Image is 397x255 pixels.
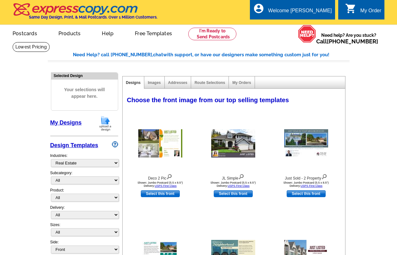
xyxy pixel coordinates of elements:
[345,3,356,14] i: shopping_cart
[316,32,381,45] span: Need help? Are you stuck?
[112,141,118,147] img: design-wizard-help-icon.png
[321,173,327,180] img: view design details
[360,8,381,17] div: My Order
[126,173,195,181] div: Deco 2 Pic
[138,129,182,158] img: Deco 2 Pic
[316,38,378,45] span: Call
[50,119,82,126] a: My Designs
[125,25,182,40] a: Free Templates
[50,150,118,170] div: Industries:
[345,7,381,15] a: shopping_cart My Order
[166,173,172,180] img: view design details
[50,222,118,239] div: Sizes:
[195,80,225,85] a: Route Selections
[141,190,180,197] a: use this design
[92,25,124,40] a: Help
[153,52,163,58] span: chat
[168,80,187,85] a: Addresses
[56,80,113,106] span: Your selections will appear here.
[48,25,91,40] a: Products
[97,115,113,131] img: upload-design
[253,3,264,14] i: account_circle
[228,184,250,187] a: USPS First Class
[238,173,244,180] img: view design details
[287,190,326,197] a: use this design
[51,73,118,79] div: Selected Design
[50,187,118,205] div: Product:
[148,80,161,85] a: Images
[50,239,118,254] div: Side:
[301,184,323,187] a: USPS First Class
[214,190,253,197] a: use this design
[3,25,47,40] a: Postcards
[199,181,268,187] div: Shown: Jumbo Postcard (5.5 x 8.5") Delivery:
[272,181,341,187] div: Shown: Jumbo Postcard (5.5 x 8.5") Delivery:
[50,170,118,187] div: Subcategory:
[298,25,316,43] img: help
[50,205,118,222] div: Delivery:
[50,142,98,148] a: Design Templates
[155,184,177,187] a: USPS First Class
[126,80,141,85] a: Designs
[13,8,157,19] a: Same Day Design, Print, & Mail Postcards. Over 1 Million Customers.
[199,173,268,181] div: JL Simple
[268,8,332,17] div: Welcome [PERSON_NAME]
[284,129,328,158] img: Just Sold - 2 Property
[29,15,157,19] h4: Same Day Design, Print, & Mail Postcards. Over 1 Million Customers.
[126,181,195,187] div: Shown: Jumbo Postcard (5.5 x 8.5") Delivery:
[127,97,289,103] span: Choose the front image from our top selling templates
[211,129,255,158] img: JL Simple
[272,173,341,181] div: Just Sold - 2 Property
[232,80,251,85] a: My Orders
[73,51,350,58] div: Need Help? call [PHONE_NUMBER], with support, or have our designers make something custom just fo...
[327,38,378,45] a: [PHONE_NUMBER]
